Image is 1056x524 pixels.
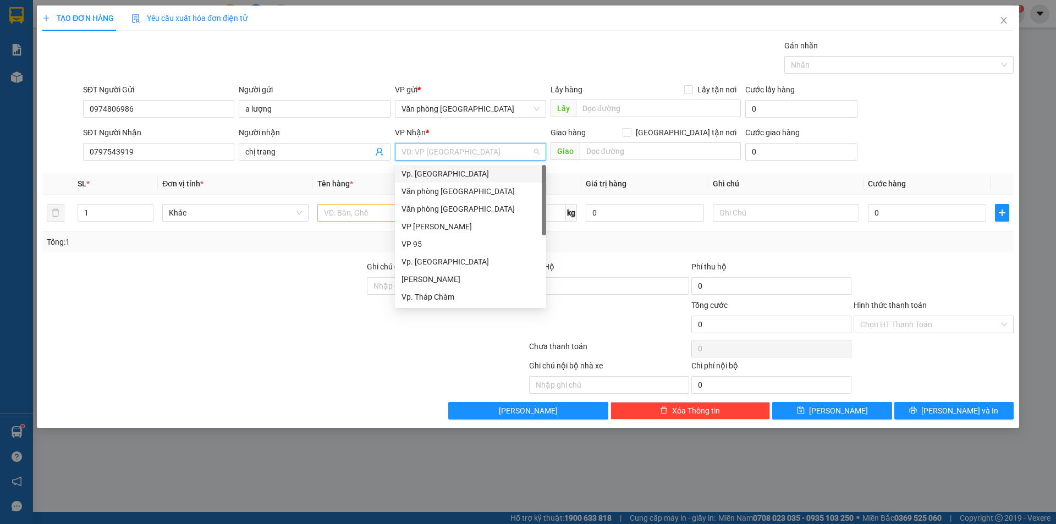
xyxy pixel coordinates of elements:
div: Người nhận [239,126,390,139]
span: [GEOGRAPHIC_DATA] tận nơi [631,126,741,139]
img: icon [131,14,140,23]
span: printer [909,406,917,415]
div: Văn phòng [GEOGRAPHIC_DATA] [402,185,540,197]
span: Văn phòng Tân Phú [402,101,540,117]
div: Vp. Tháp Chàm [402,291,540,303]
label: Gán nhãn [784,41,818,50]
input: 0 [586,204,704,222]
div: Vp. Đà Lạt [395,253,546,271]
span: plus [996,208,1009,217]
label: Hình thức thanh toán [854,301,927,310]
div: VP 95 [402,238,540,250]
div: SĐT Người Gửi [83,84,234,96]
div: Chi phí nội bộ [691,360,851,376]
div: Vp. [GEOGRAPHIC_DATA] [402,168,540,180]
div: Tổng: 1 [47,236,408,248]
button: [PERSON_NAME] [448,402,608,420]
div: SĐT Người Nhận [83,126,234,139]
input: Cước giao hàng [745,143,857,161]
div: VP Đức Trọng [395,218,546,235]
button: deleteXóa Thông tin [610,402,771,420]
span: [PERSON_NAME] [809,405,868,417]
button: Close [988,5,1019,36]
div: VP 95 [395,235,546,253]
input: Ghi Chú [713,204,859,222]
button: delete [47,204,64,222]
div: Vp. Phan Rang [395,165,546,183]
label: Cước lấy hàng [745,85,795,94]
span: user-add [375,147,384,156]
input: Dọc đường [576,100,741,117]
span: plus [42,14,50,22]
div: Người gửi [239,84,390,96]
span: Lấy hàng [551,85,582,94]
span: kg [566,204,577,222]
span: Xóa Thông tin [672,405,720,417]
input: Nhập ghi chú [529,376,689,394]
span: Khác [169,205,302,221]
span: [PERSON_NAME] và In [921,405,998,417]
span: Yêu cầu xuất hóa đơn điện tử [131,14,248,23]
label: Ghi chú đơn hàng [367,262,427,271]
div: [PERSON_NAME] [402,273,540,285]
input: VD: Bàn, Ghế [317,204,464,222]
div: Chưa thanh toán [528,340,690,360]
div: Văn phòng Tân Phú [395,183,546,200]
div: An Dương Vương [395,271,546,288]
span: Lấy [551,100,576,117]
span: Giá trị hàng [586,179,626,188]
label: Cước giao hàng [745,128,800,137]
span: Giao hàng [551,128,586,137]
div: Vp. Tháp Chàm [395,288,546,306]
button: save[PERSON_NAME] [772,402,892,420]
span: close [999,16,1008,25]
span: Giao [551,142,580,160]
span: Cước hàng [868,179,906,188]
span: [PERSON_NAME] [499,405,558,417]
button: plus [995,204,1009,222]
div: Văn phòng [GEOGRAPHIC_DATA] [402,203,540,215]
div: Vp. [GEOGRAPHIC_DATA] [402,256,540,268]
input: Dọc đường [580,142,741,160]
span: SL [78,179,86,188]
div: Ghi chú nội bộ nhà xe [529,360,689,376]
div: VP gửi [395,84,546,96]
th: Ghi chú [708,173,864,195]
span: Thu Hộ [529,262,554,271]
span: Lấy tận nơi [693,84,741,96]
span: VP Nhận [395,128,426,137]
input: Cước lấy hàng [745,100,857,118]
div: Phí thu hộ [691,261,851,277]
span: save [797,406,805,415]
button: printer[PERSON_NAME] và In [894,402,1014,420]
span: Tên hàng [317,179,353,188]
div: Văn phòng Nha Trang [395,200,546,218]
span: Tổng cước [691,301,728,310]
span: Đơn vị tính [162,179,204,188]
span: TẠO ĐƠN HÀNG [42,14,114,23]
div: VP [PERSON_NAME] [402,220,540,233]
span: delete [660,406,668,415]
input: Ghi chú đơn hàng [367,277,527,295]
